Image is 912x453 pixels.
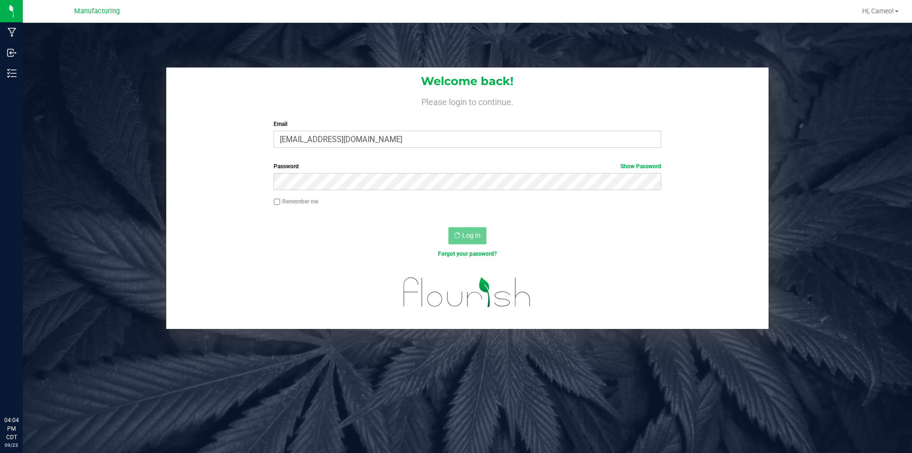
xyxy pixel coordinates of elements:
label: Email [274,120,661,128]
h1: Welcome back! [166,75,769,87]
label: Remember me [274,197,318,206]
img: flourish_logo.svg [392,268,542,317]
span: Hi, Cameo! [862,7,894,15]
inline-svg: Manufacturing [7,28,17,37]
h4: Please login to continue. [166,95,769,106]
p: 04:04 PM CDT [4,416,19,442]
a: Show Password [620,163,661,170]
p: 09/23 [4,442,19,449]
span: Manufacturing [74,7,120,15]
inline-svg: Inventory [7,68,17,78]
span: Password [274,163,299,170]
a: Forgot your password? [438,251,497,257]
button: Log In [448,227,486,244]
inline-svg: Inbound [7,48,17,58]
input: Remember me [274,199,280,205]
span: Log In [462,231,481,239]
